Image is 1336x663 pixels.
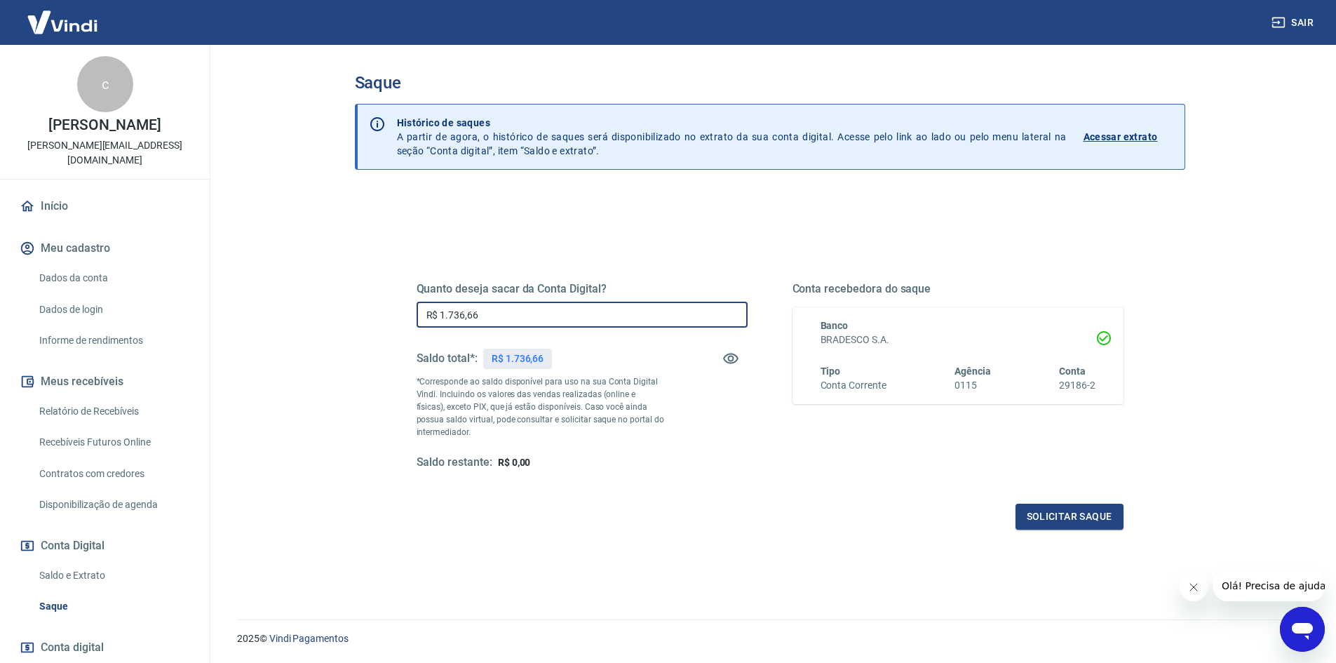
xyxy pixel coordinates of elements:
[954,378,991,393] h6: 0115
[17,191,193,222] a: Início
[492,351,544,366] p: R$ 1.736,66
[417,351,478,366] h5: Saldo total*:
[34,592,193,621] a: Saque
[792,282,1124,296] h5: Conta recebedora do saque
[1016,504,1124,530] button: Solicitar saque
[17,530,193,561] button: Conta Digital
[417,455,492,470] h5: Saldo restante:
[34,326,193,355] a: Informe de rendimentos
[237,631,1302,646] p: 2025 ©
[1269,10,1319,36] button: Sair
[821,320,849,331] span: Banco
[417,282,748,296] h5: Quanto deseja sacar da Conta Digital?
[1180,573,1208,601] iframe: Fechar mensagem
[34,490,193,519] a: Disponibilização de agenda
[8,10,118,21] span: Olá! Precisa de ajuda?
[77,56,133,112] div: c
[821,378,886,393] h6: Conta Corrente
[821,366,841,377] span: Tipo
[34,295,193,324] a: Dados de login
[34,561,193,590] a: Saldo e Extrato
[417,375,665,438] p: *Corresponde ao saldo disponível para uso na sua Conta Digital Vindi. Incluindo os valores das ve...
[498,457,531,468] span: R$ 0,00
[1059,366,1086,377] span: Conta
[821,333,1095,347] h6: BRADESCO S.A.
[17,366,193,397] button: Meus recebíveis
[1213,570,1325,601] iframe: Mensagem da empresa
[34,397,193,426] a: Relatório de Recebíveis
[41,638,104,657] span: Conta digital
[1280,607,1325,652] iframe: Botão para abrir a janela de mensagens
[269,633,349,644] a: Vindi Pagamentos
[17,233,193,264] button: Meu cadastro
[34,428,193,457] a: Recebíveis Futuros Online
[48,118,161,133] p: [PERSON_NAME]
[1059,378,1095,393] h6: 29186-2
[34,460,193,488] a: Contratos com credores
[11,138,198,168] p: [PERSON_NAME][EMAIL_ADDRESS][DOMAIN_NAME]
[397,116,1067,158] p: A partir de agora, o histórico de saques será disponibilizado no extrato da sua conta digital. Ac...
[1084,116,1173,158] a: Acessar extrato
[34,264,193,293] a: Dados da conta
[17,632,193,663] a: Conta digital
[397,116,1067,130] p: Histórico de saques
[1084,130,1158,144] p: Acessar extrato
[954,366,991,377] span: Agência
[17,1,108,43] img: Vindi
[355,73,1185,93] h3: Saque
